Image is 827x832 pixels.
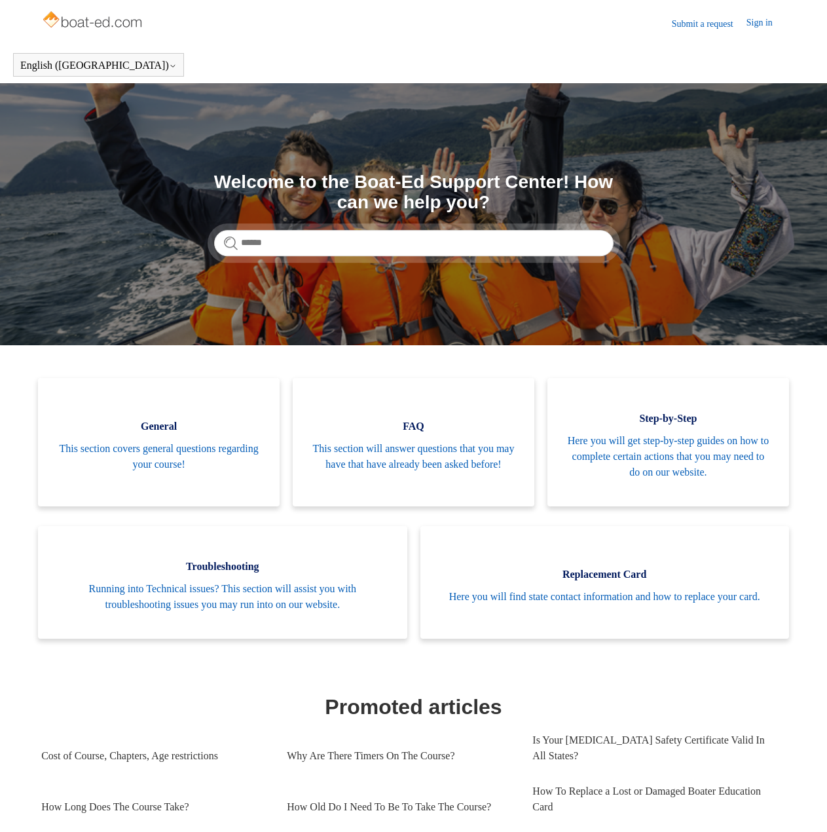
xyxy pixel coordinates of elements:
[440,589,769,605] span: Here you will find state contact information and how to replace your card.
[58,559,387,575] span: Troubleshooting
[58,441,260,472] span: This section covers general questions regarding your course!
[38,526,407,639] a: Troubleshooting Running into Technical issues? This section will assist you with troubleshooting ...
[41,691,786,723] h1: Promoted articles
[746,16,786,31] a: Sign in
[38,378,280,506] a: General This section covers general questions regarding your course!
[783,788,817,822] div: Live chat
[532,774,778,825] a: How To Replace a Lost or Damaged Boater Education Card
[293,378,534,506] a: FAQ This section will answer questions that you may have that have already been asked before!
[567,433,769,480] span: Here you will get step-by-step guides on how to complete certain actions that you may need to do ...
[440,567,769,582] span: Replacement Card
[420,526,789,639] a: Replacement Card Here you will find state contact information and how to replace your card.
[567,411,769,426] span: Step-by-Step
[41,8,145,34] img: Boat-Ed Help Center home page
[672,17,746,31] a: Submit a request
[312,419,515,434] span: FAQ
[214,230,614,256] input: Search
[41,738,267,774] a: Cost of Course, Chapters, Age restrictions
[532,723,778,774] a: Is Your [MEDICAL_DATA] Safety Certificate Valid In All States?
[58,581,387,613] span: Running into Technical issues? This section will assist you with troubleshooting issues you may r...
[214,172,614,213] h1: Welcome to the Boat-Ed Support Center! How can we help you?
[287,789,513,825] a: How Old Do I Need To Be To Take The Course?
[58,419,260,434] span: General
[20,60,177,71] button: English ([GEOGRAPHIC_DATA])
[287,738,513,774] a: Why Are There Timers On The Course?
[312,441,515,472] span: This section will answer questions that you may have that have already been asked before!
[41,789,267,825] a: How Long Does The Course Take?
[547,378,789,506] a: Step-by-Step Here you will get step-by-step guides on how to complete certain actions that you ma...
